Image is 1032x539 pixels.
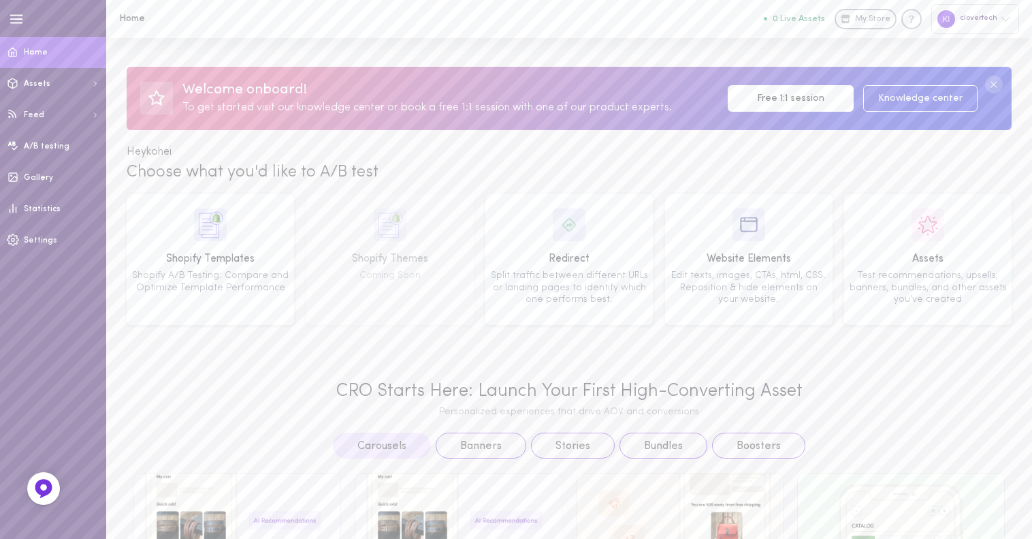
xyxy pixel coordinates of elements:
div: Edit texts, images, CTAs, html, CSS. Reposition & hide elements on your website. [670,270,828,306]
span: Choose what you'd like to A/B test [127,164,378,181]
img: Feedback Button [33,478,54,499]
div: Split traffic between different URLs or landing pages to identify which one performs best. [490,270,648,306]
img: icon [732,209,765,241]
a: Free 1:1 session [728,85,854,112]
div: Shopify A/B Testing: Compare and Optimize Template Performance [131,270,289,294]
img: icon [912,209,944,241]
span: Home [24,48,48,57]
div: Personalized experiences that drive AOV and conversions [133,407,1005,418]
div: Shopify Templates [131,251,289,268]
h1: Home [119,14,344,24]
div: Coming Soon [311,270,469,282]
div: CRO Starts Here: Launch Your First High-Converting Asset [133,381,1005,402]
img: icon [553,209,585,241]
div: Assets [849,251,1007,268]
div: clovertech [931,4,1019,33]
button: Boosters [712,433,805,459]
div: Redirect [490,251,648,268]
button: 0 Live Assets [764,14,825,23]
div: Knowledge center [901,9,922,29]
span: Assets [24,80,50,88]
div: Website Elements [670,251,828,268]
div: Shopify Themes [311,251,469,268]
img: icon [194,209,227,241]
div: Test recommendations, upsells, banners, bundles, and other assets you’ve created [849,270,1007,306]
span: Statistics [24,205,61,213]
div: To get started visit our knowledge center or book a free 1:1 session with one of our product expe... [182,99,718,117]
a: Knowledge center [863,85,978,112]
a: My Store [835,9,897,29]
button: Carousels [333,433,431,459]
span: My Store [855,14,890,26]
span: Gallery [24,174,53,182]
span: Feed [24,111,44,119]
button: Banners [436,433,526,459]
button: Stories [531,433,615,459]
span: Settings [24,236,57,245]
span: Hey kohei [127,147,172,157]
span: A/B testing [24,142,69,151]
img: icon [374,209,406,241]
button: Bundles [619,433,707,459]
a: 0 Live Assets [764,14,835,24]
div: Welcome onboard! [182,80,718,99]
